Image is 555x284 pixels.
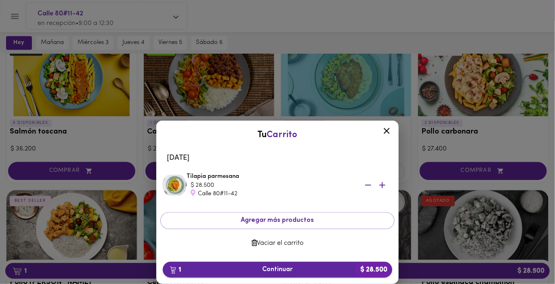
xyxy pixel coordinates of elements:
[160,236,395,251] button: Vaciar el carrito
[160,148,395,168] li: [DATE]
[163,262,392,278] button: 1Continuar$ 28.500
[267,130,298,140] span: Carrito
[508,237,547,276] iframe: Messagebird Livechat Widget
[160,212,395,229] button: Agregar más productos
[355,262,392,278] b: $ 28.500
[170,266,176,274] img: cart.png
[191,181,352,190] div: $ 28.500
[167,217,388,224] span: Agregar más productos
[167,240,388,247] span: Vaciar el carrito
[162,173,187,197] img: Tilapia parmesana
[191,190,352,198] div: Calle 80#11-42
[164,129,391,141] div: Tu
[187,172,393,198] div: Tilapia parmesana
[165,265,186,275] b: 1
[169,266,386,274] span: Continuar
